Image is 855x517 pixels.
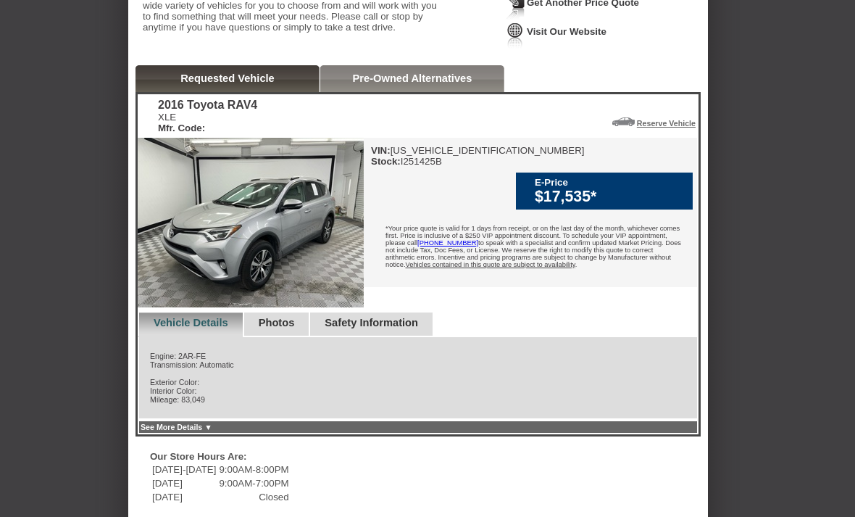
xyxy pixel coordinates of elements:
[218,491,289,503] td: Closed
[371,156,401,167] b: Stock:
[612,117,635,126] img: Icon_ReserveVehicleCar.png
[364,214,697,283] div: *Your price quote is valid for 1 days from receipt, or on the last day of the month, whichever co...
[151,477,217,489] td: [DATE]
[505,22,525,49] img: Icon_VisitWebsite.png
[158,99,257,112] div: 2016 Toyota RAV4
[151,463,217,476] td: [DATE]-[DATE]
[218,463,289,476] td: 9:00AM-8:00PM
[138,138,364,307] img: 2016 Toyota RAV4
[535,188,685,206] div: $17,535*
[417,239,478,247] a: [PHONE_NUMBER]
[353,73,472,84] a: Pre-Owned Alternatives
[371,145,391,156] b: VIN:
[405,261,575,268] u: Vehicles contained in this quote are subject to availability
[158,112,257,133] div: XLE
[637,119,696,128] a: Reserve Vehicle
[527,26,606,37] a: Visit Our Website
[141,423,212,431] a: See More Details ▼
[138,337,698,420] div: Engine: 2AR-FE Transmission: Automatic Exterior Color: Interior Color: Mileage: 83,049
[151,491,217,503] td: [DATE]
[325,317,418,328] a: Safety Information
[158,123,205,133] b: Mfr. Code:
[154,317,228,328] a: Vehicle Details
[180,73,275,84] a: Requested Vehicle
[218,477,289,489] td: 9:00AM-7:00PM
[150,451,491,462] div: Our Store Hours Are:
[371,145,585,167] div: [US_VEHICLE_IDENTIFICATION_NUMBER] I251425B
[259,317,295,328] a: Photos
[535,177,685,188] div: E-Price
